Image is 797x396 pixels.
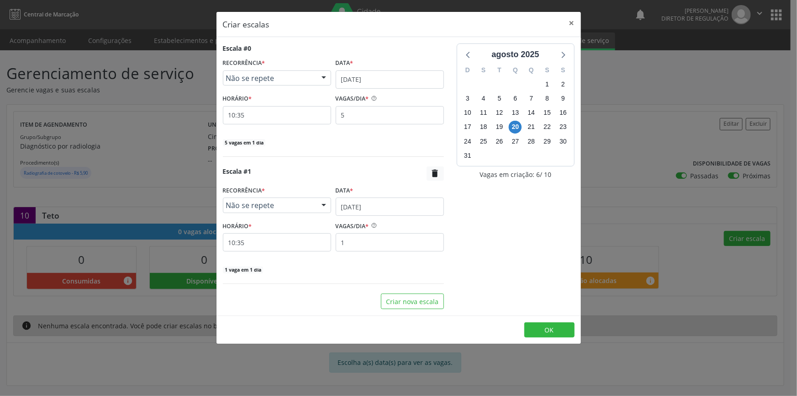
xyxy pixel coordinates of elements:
[223,92,252,106] label: HORÁRIO
[223,233,331,252] input: 00:00
[509,121,522,134] span: quarta-feira, 20 de agosto de 2025
[477,92,490,105] span: segunda-feira, 4 de agosto de 2025
[461,135,474,148] span: domingo, 24 de agosto de 2025
[223,139,265,146] span: 5 vagas em 1 dia
[336,70,444,89] input: Selecione uma data
[427,166,444,181] button: 
[491,63,507,77] div: T
[523,63,539,77] div: Q
[336,198,444,216] input: Selecione uma data
[541,92,554,105] span: sexta-feira, 8 de agosto de 2025
[369,219,377,229] ion-icon: help circle outline
[336,92,369,106] label: VAGAS/DIA
[460,63,476,77] div: D
[524,322,575,338] button: OK
[525,107,538,119] span: quinta-feira, 14 de agosto de 2025
[539,63,555,77] div: S
[541,107,554,119] span: sexta-feira, 15 de agosto de 2025
[461,92,474,105] span: domingo, 3 de agosto de 2025
[545,326,554,334] span: OK
[430,168,440,178] i: 
[369,92,377,102] ion-icon: help circle outline
[461,121,474,134] span: domingo, 17 de agosto de 2025
[461,107,474,119] span: domingo, 10 de agosto de 2025
[493,121,506,134] span: terça-feira, 19 de agosto de 2025
[540,170,551,179] span: / 10
[541,121,554,134] span: sexta-feira, 22 de agosto de 2025
[461,149,474,162] span: domingo, 31 de agosto de 2025
[223,267,263,274] span: 1 vaga em 1 dia
[525,121,538,134] span: quinta-feira, 21 de agosto de 2025
[477,107,490,119] span: segunda-feira, 11 de agosto de 2025
[507,63,523,77] div: Q
[223,166,252,181] div: Escala #1
[223,184,265,198] label: RECORRÊNCIA
[457,170,575,179] div: Vagas em criação: 6
[493,92,506,105] span: terça-feira, 5 de agosto de 2025
[226,74,312,83] span: Não se repete
[509,135,522,148] span: quarta-feira, 27 de agosto de 2025
[557,78,570,91] span: sábado, 2 de agosto de 2025
[336,56,354,70] label: Data
[525,135,538,148] span: quinta-feira, 28 de agosto de 2025
[563,12,581,34] button: Close
[223,43,252,53] div: Escala #0
[557,92,570,105] span: sábado, 9 de agosto de 2025
[223,56,265,70] label: RECORRÊNCIA
[555,63,571,77] div: S
[223,106,331,124] input: 00:00
[509,92,522,105] span: quarta-feira, 6 de agosto de 2025
[541,135,554,148] span: sexta-feira, 29 de agosto de 2025
[509,107,522,119] span: quarta-feira, 13 de agosto de 2025
[557,121,570,134] span: sábado, 23 de agosto de 2025
[223,219,252,233] label: HORÁRIO
[477,121,490,134] span: segunda-feira, 18 de agosto de 2025
[557,107,570,119] span: sábado, 16 de agosto de 2025
[336,219,369,233] label: VAGAS/DIA
[557,135,570,148] span: sábado, 30 de agosto de 2025
[381,294,444,309] button: Criar nova escala
[541,78,554,91] span: sexta-feira, 1 de agosto de 2025
[475,63,491,77] div: S
[223,18,269,30] h5: Criar escalas
[477,135,490,148] span: segunda-feira, 25 de agosto de 2025
[336,184,354,198] label: Data
[488,48,543,61] div: agosto 2025
[226,201,312,210] span: Não se repete
[493,107,506,119] span: terça-feira, 12 de agosto de 2025
[493,135,506,148] span: terça-feira, 26 de agosto de 2025
[525,92,538,105] span: quinta-feira, 7 de agosto de 2025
